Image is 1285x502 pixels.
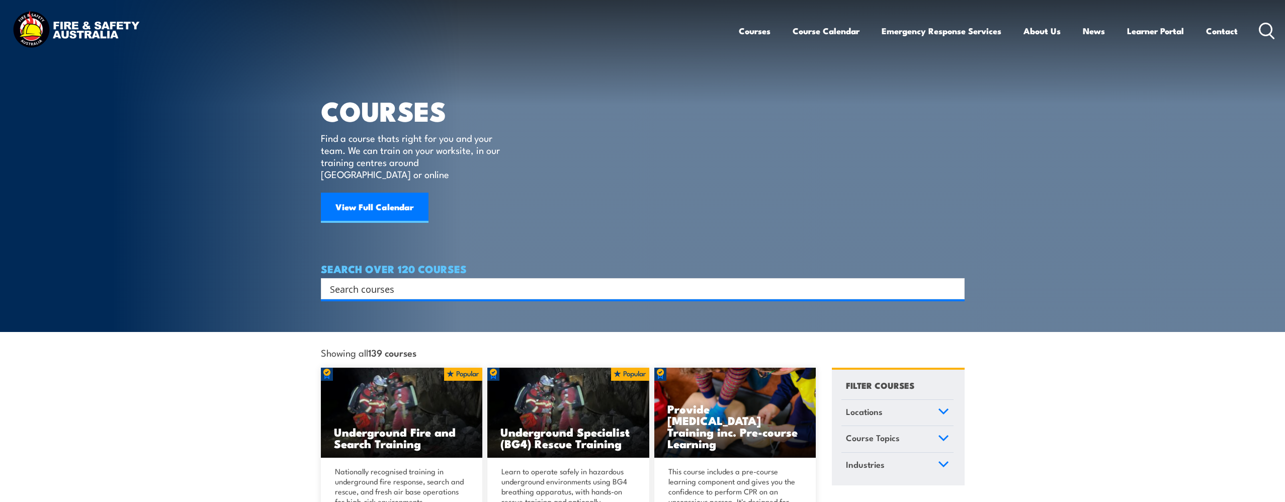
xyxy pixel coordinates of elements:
[846,378,914,392] h4: FILTER COURSES
[1206,18,1238,44] a: Contact
[330,281,943,296] input: Search input
[654,368,816,458] a: Provide [MEDICAL_DATA] Training inc. Pre-course Learning
[1023,18,1061,44] a: About Us
[321,368,483,458] a: Underground Fire and Search Training
[947,282,961,296] button: Search magnifier button
[321,132,504,180] p: Find a course thats right for you and your team. We can train on your worksite, in our training c...
[321,99,515,122] h1: COURSES
[321,193,429,223] a: View Full Calendar
[841,426,954,452] a: Course Topics
[841,400,954,426] a: Locations
[321,368,483,458] img: Underground mine rescue
[334,426,470,449] h3: Underground Fire and Search Training
[1127,18,1184,44] a: Learner Portal
[882,18,1001,44] a: Emergency Response Services
[487,368,649,458] img: Underground mine rescue
[793,18,860,44] a: Course Calendar
[846,431,900,445] span: Course Topics
[321,263,965,274] h4: SEARCH OVER 120 COURSES
[500,426,636,449] h3: Underground Specialist (BG4) Rescue Training
[487,368,649,458] a: Underground Specialist (BG4) Rescue Training
[321,347,416,358] span: Showing all
[841,453,954,479] a: Industries
[739,18,770,44] a: Courses
[846,405,883,419] span: Locations
[654,368,816,458] img: Low Voltage Rescue and Provide CPR
[667,403,803,449] h3: Provide [MEDICAL_DATA] Training inc. Pre-course Learning
[1083,18,1105,44] a: News
[332,282,945,296] form: Search form
[846,458,885,471] span: Industries
[368,346,416,359] strong: 139 courses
